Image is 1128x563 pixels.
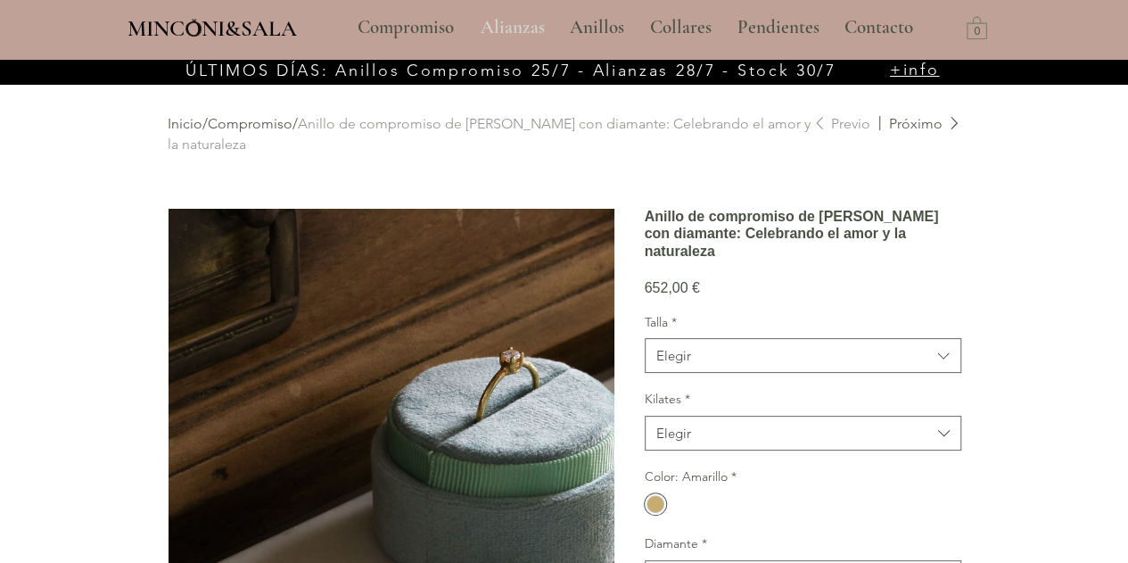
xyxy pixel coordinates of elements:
a: Próximo [879,114,961,134]
div: / / [168,114,812,154]
h1: Anillo de compromiso de [PERSON_NAME] con diamante: Celebrando el amor y la naturaleza [645,208,961,260]
img: Minconi Sala [186,19,202,37]
a: Pendientes [724,5,831,50]
div: Elegir [656,424,691,443]
label: Talla [645,314,961,332]
span: ÚLTIMOS DÍAS: Anillos Compromiso 25/7 - Alianzas 28/7 - Stock 30/7 [185,61,836,80]
a: Carrito con 0 ítems [967,15,987,39]
a: Contacto [831,5,927,50]
a: Compromiso [344,5,467,50]
a: Anillos [556,5,637,50]
a: Compromiso [208,115,292,132]
p: Compromiso [349,5,463,50]
button: Talla [645,338,961,373]
label: Diamante [645,535,961,553]
a: Inicio [168,115,202,132]
a: Alianzas [467,5,556,50]
a: Previo [812,114,870,134]
a: MINCONI&SALA [128,12,297,41]
button: Kilates [645,416,961,451]
a: Collares [637,5,724,50]
a: +info [890,60,940,79]
a: Anillo de compromiso de [PERSON_NAME] con diamante: Celebrando el amor y la naturaleza [168,115,811,152]
legend: Color: Amarillo [645,468,737,486]
div: Elegir [656,346,691,365]
p: Alianzas [472,5,554,50]
span: MINCONI&SALA [128,15,297,42]
p: Contacto [836,5,922,50]
label: Kilates [645,391,961,409]
p: Pendientes [729,5,828,50]
nav: Sitio [309,5,962,50]
p: Collares [641,5,720,50]
span: 652,00 € [645,280,700,295]
p: Anillos [561,5,633,50]
text: 0 [974,26,980,38]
